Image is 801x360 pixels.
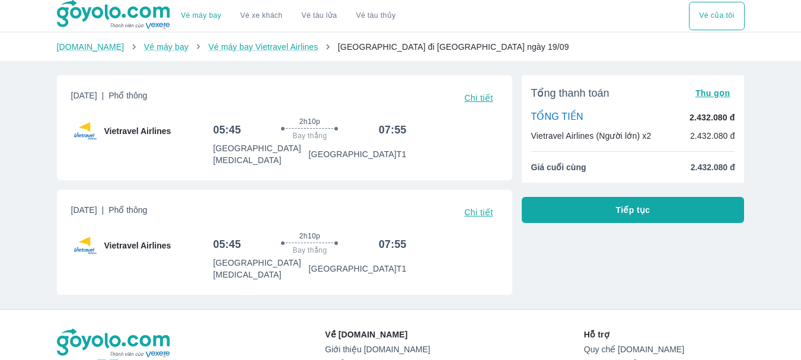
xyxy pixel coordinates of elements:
[104,125,171,137] span: Vietravel Airlines
[531,161,586,173] span: Giá cuối cùng
[213,257,308,281] p: [GEOGRAPHIC_DATA] [MEDICAL_DATA]
[346,2,405,30] button: Vé tàu thủy
[57,329,172,358] img: logo
[181,11,221,20] a: Vé máy bay
[299,231,320,241] span: 2h10p
[71,204,148,221] span: [DATE]
[691,161,735,173] span: 2.432.080 đ
[57,41,745,53] nav: breadcrumb
[104,240,171,251] span: Vietravel Airlines
[690,130,735,142] p: 2.432.080 đ
[102,91,104,100] span: |
[459,204,497,221] button: Chi tiết
[309,148,407,160] p: [GEOGRAPHIC_DATA] T1
[459,90,497,106] button: Chi tiết
[464,93,493,103] span: Chi tiết
[531,130,652,142] p: Vietravel Airlines (Người lớn) x2
[616,204,650,216] span: Tiếp tục
[584,345,745,354] a: Quy chế [DOMAIN_NAME]
[338,42,569,52] span: [GEOGRAPHIC_DATA] đi [GEOGRAPHIC_DATA] ngày 19/09
[695,88,730,98] span: Thu gọn
[240,11,282,20] a: Vé xe khách
[522,197,745,223] button: Tiếp tục
[213,123,241,137] h6: 05:45
[171,2,405,30] div: choose transportation mode
[293,246,327,255] span: Bay thẳng
[689,2,744,30] button: Vé của tôi
[102,205,104,215] span: |
[464,208,493,217] span: Chi tiết
[213,142,308,166] p: [GEOGRAPHIC_DATA] [MEDICAL_DATA]
[309,263,407,275] p: [GEOGRAPHIC_DATA] T1
[292,2,347,30] a: Vé tàu lửa
[108,205,147,215] span: Phổ thông
[57,42,125,52] a: [DOMAIN_NAME]
[293,131,327,141] span: Bay thẳng
[689,2,744,30] div: choose transportation mode
[379,123,407,137] h6: 07:55
[299,117,320,126] span: 2h10p
[144,42,189,52] a: Vé máy bay
[531,86,609,100] span: Tổng thanh toán
[108,91,147,100] span: Phổ thông
[71,90,148,106] span: [DATE]
[208,42,318,52] a: Vé máy bay Vietravel Airlines
[531,111,583,124] p: TỔNG TIỀN
[691,85,735,101] button: Thu gọn
[690,111,735,123] p: 2.432.080 đ
[325,329,430,340] p: Về [DOMAIN_NAME]
[325,345,430,354] a: Giới thiệu [DOMAIN_NAME]
[379,237,407,251] h6: 07:55
[213,237,241,251] h6: 05:45
[584,329,745,340] p: Hỗ trợ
